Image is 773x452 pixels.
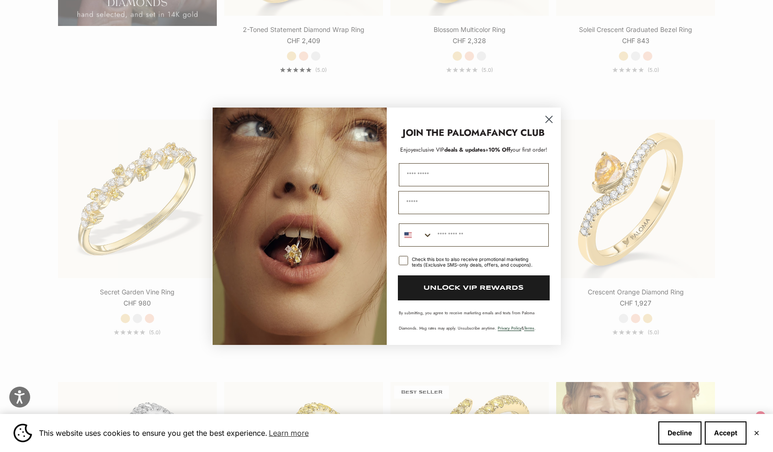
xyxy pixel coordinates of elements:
button: Accept [705,421,747,445]
button: Search Countries [399,224,433,246]
img: United States [404,231,412,239]
strong: JOIN THE PALOMA [403,126,487,140]
input: Email [398,191,549,214]
span: 10% Off [488,146,510,154]
img: Cookie banner [13,424,32,442]
span: exclusive VIP [413,146,444,154]
span: This website uses cookies to ensure you get the best experience. [39,426,651,440]
button: UNLOCK VIP REWARDS [398,275,550,300]
button: Decline [658,421,702,445]
div: Check this box to also receive promotional marketing texts (Exclusive SMS-only deals, offers, and... [412,256,538,267]
button: Close dialog [541,111,557,127]
strong: FANCY CLUB [487,126,545,140]
span: deals & updates [413,146,485,154]
a: Terms [524,325,534,331]
p: By submitting, you agree to receive marketing emails and texts from Paloma Diamonds. Msg rates ma... [399,310,549,331]
img: Loading... [213,108,387,345]
input: First Name [399,163,549,186]
span: + your first order! [485,146,547,154]
span: & . [498,325,536,331]
a: Privacy Policy [498,325,521,331]
span: Enjoy [400,146,413,154]
button: Close [754,430,760,436]
a: Learn more [267,426,310,440]
input: Phone Number [433,224,548,246]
